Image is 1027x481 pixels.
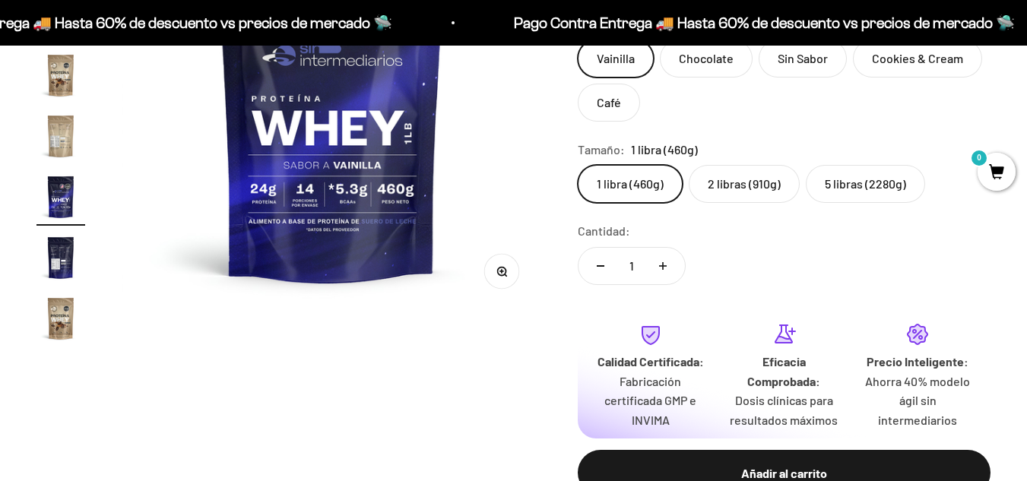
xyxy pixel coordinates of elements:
[578,140,625,160] legend: Tamaño:
[730,391,839,429] p: Dosis clínicas para resultados máximos
[36,294,85,347] button: Ir al artículo 20
[597,354,704,369] strong: Calidad Certificada:
[978,165,1016,182] a: 0
[36,112,85,160] img: Proteína Whey
[641,248,685,284] button: Aumentar cantidad
[36,51,85,104] button: Ir al artículo 16
[970,149,988,167] mark: 0
[36,51,85,100] img: Proteína Whey
[36,112,85,165] button: Ir al artículo 17
[578,248,623,284] button: Reducir cantidad
[863,372,972,430] p: Ahorra 40% modelo ágil sin intermediarios
[747,354,820,388] strong: Eficacia Comprobada:
[578,221,630,241] label: Cantidad:
[631,140,698,160] span: 1 libra (460g)
[36,172,85,226] button: Ir al artículo 18
[36,233,85,286] button: Ir al artículo 19
[36,172,85,221] img: Proteína Whey
[596,372,705,430] p: Fabricación certificada GMP e INVIMA
[512,11,1013,35] p: Pago Contra Entrega 🚚 Hasta 60% de descuento vs precios de mercado 🛸
[867,354,968,369] strong: Precio Inteligente:
[36,294,85,343] img: Proteína Whey
[36,233,85,282] img: Proteína Whey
